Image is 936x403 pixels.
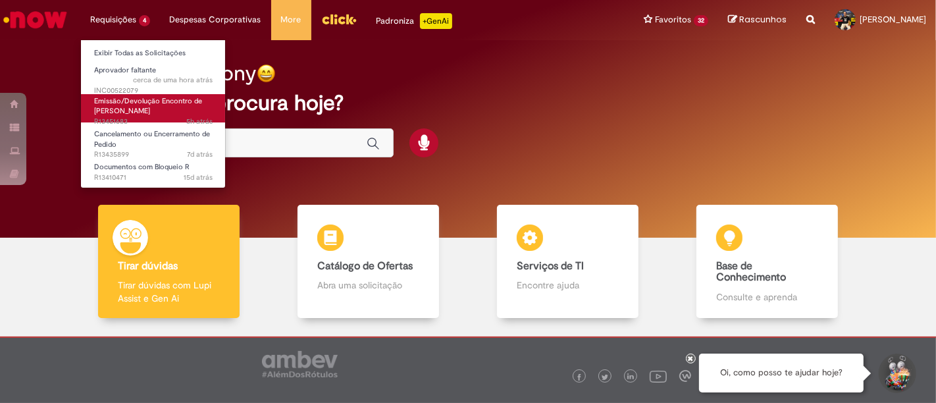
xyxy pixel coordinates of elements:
[1,7,69,33] img: ServiceNow
[317,259,413,273] b: Catálogo de Ofertas
[94,173,213,183] span: R13410471
[133,75,213,85] span: cerca de uma hora atrás
[694,15,708,26] span: 32
[321,9,357,29] img: click_logo_yellow_360x200.png
[90,13,136,26] span: Requisições
[184,173,213,182] time: 13/08/2025 15:39:50
[94,96,202,117] span: Emissão/Devolução Encontro de [PERSON_NAME]
[728,14,787,26] a: Rascunhos
[186,117,213,126] time: 27/08/2025 10:57:45
[716,259,786,284] b: Base de Conhecimento
[860,14,926,25] span: [PERSON_NAME]
[81,63,226,92] a: Aberto INC00522079 : Aprovador faltante
[716,290,818,304] p: Consulte e aprenda
[81,94,226,122] a: Aberto R13451683 : Emissão/Devolução Encontro de Contas Fornecedor
[94,65,156,75] span: Aprovador faltante
[517,259,584,273] b: Serviços de TI
[517,279,618,292] p: Encontre ajuda
[377,13,452,29] div: Padroniza
[262,351,338,377] img: logo_footer_ambev_rotulo_gray.png
[69,205,269,319] a: Tirar dúvidas Tirar dúvidas com Lupi Assist e Gen Ai
[94,75,213,95] span: INC00522079
[187,149,213,159] time: 21/08/2025 11:55:03
[94,129,210,149] span: Cancelamento ou Encerramento de Pedido
[139,15,150,26] span: 4
[650,367,667,385] img: logo_footer_youtube.png
[94,162,190,172] span: Documentos com Bloqueio R
[184,173,213,182] span: 15d atrás
[877,354,916,393] button: Iniciar Conversa de Suporte
[257,64,276,83] img: happy-face.png
[118,259,178,273] b: Tirar dúvidas
[679,370,691,382] img: logo_footer_workplace.png
[81,127,226,155] a: Aberto R13435899 : Cancelamento ou Encerramento de Pedido
[699,354,864,392] div: Oi, como posso te ajudar hoje?
[627,373,634,381] img: logo_footer_linkedin.png
[667,205,867,319] a: Base de Conhecimento Consulte e aprenda
[420,13,452,29] p: +GenAi
[81,46,226,61] a: Exibir Todas as Solicitações
[170,13,261,26] span: Despesas Corporativas
[602,374,608,381] img: logo_footer_twitter.png
[281,13,301,26] span: More
[118,279,219,305] p: Tirar dúvidas com Lupi Assist e Gen Ai
[739,13,787,26] span: Rascunhos
[94,149,213,160] span: R13435899
[317,279,419,292] p: Abra uma solicitação
[269,205,468,319] a: Catálogo de Ofertas Abra uma solicitação
[80,40,226,188] ul: Requisições
[576,374,583,381] img: logo_footer_facebook.png
[468,205,667,319] a: Serviços de TI Encontre ajuda
[95,92,841,115] h2: O que você procura hoje?
[186,117,213,126] span: 5h atrás
[187,149,213,159] span: 7d atrás
[655,13,691,26] span: Favoritos
[81,160,226,184] a: Aberto R13410471 : Documentos com Bloqueio R
[94,117,213,127] span: R13451683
